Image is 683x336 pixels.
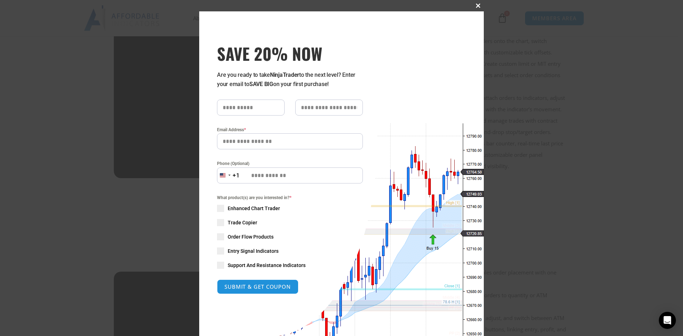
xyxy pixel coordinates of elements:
label: Support And Resistance Indicators [217,262,363,269]
span: Entry Signal Indicators [228,247,279,255]
strong: NinjaTrader [270,71,299,78]
label: Trade Copier [217,219,363,226]
div: +1 [233,171,240,180]
span: Trade Copier [228,219,257,226]
label: Email Address [217,126,363,133]
button: Selected country [217,167,240,183]
label: Phone (Optional) [217,160,363,167]
span: Support And Resistance Indicators [228,262,306,269]
label: Order Flow Products [217,233,363,240]
span: Order Flow Products [228,233,274,240]
label: Enhanced Chart Trader [217,205,363,212]
span: What product(s) are you interested in? [217,194,363,201]
button: SUBMIT & GET COUPON [217,279,298,294]
p: Are you ready to take to the next level? Enter your email to on your first purchase! [217,70,363,89]
label: Entry Signal Indicators [217,247,363,255]
span: Enhanced Chart Trader [228,205,280,212]
div: Open Intercom Messenger [659,312,676,329]
span: SAVE 20% NOW [217,43,363,63]
strong: SAVE BIG [249,81,273,87]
